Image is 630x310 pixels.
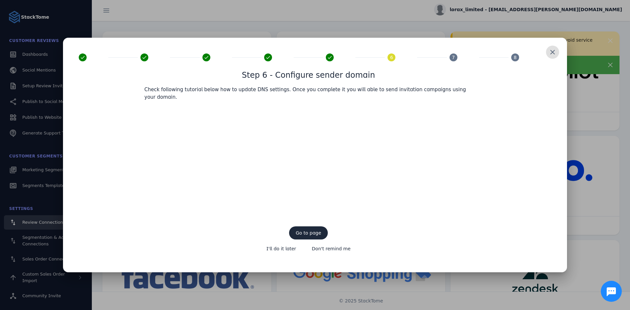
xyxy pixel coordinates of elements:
[79,53,87,61] mat-icon: done
[326,53,334,61] mat-icon: done
[264,53,272,61] mat-icon: done
[140,53,148,61] mat-icon: done
[260,242,303,255] button: I'll do it later
[289,226,328,239] button: Go to page
[390,54,393,61] span: 6
[514,54,517,61] span: 8
[144,86,472,101] p: Check following tutorial below how to update DNS settings. Once you complete it you will able to ...
[266,246,296,251] span: I'll do it later
[312,246,350,251] span: Don't remind me
[452,54,455,61] span: 7
[202,53,210,61] mat-icon: done
[242,69,375,81] h1: Step 6 - Configure sender domain
[296,231,321,235] span: Go to page
[305,242,357,255] button: Don't remind me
